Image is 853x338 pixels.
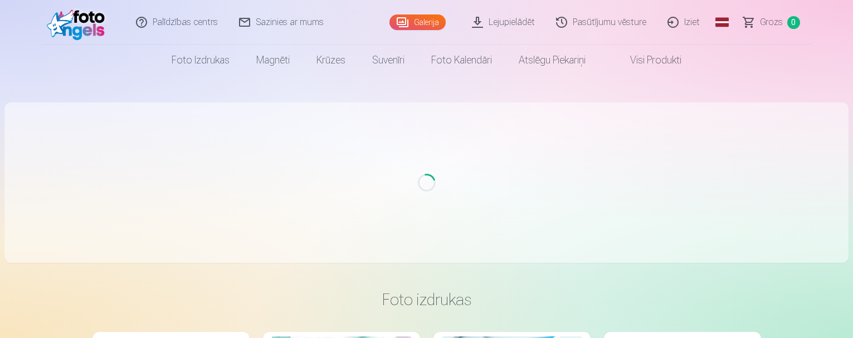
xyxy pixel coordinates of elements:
[303,45,359,76] a: Krūzes
[158,45,243,76] a: Foto izdrukas
[787,16,800,29] span: 0
[243,45,303,76] a: Magnēti
[599,45,695,76] a: Visi produkti
[760,16,783,29] span: Grozs
[389,14,446,30] a: Galerija
[418,45,505,76] a: Foto kalendāri
[505,45,599,76] a: Atslēgu piekariņi
[359,45,418,76] a: Suvenīri
[101,290,752,310] h3: Foto izdrukas
[47,4,111,40] img: /fa1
